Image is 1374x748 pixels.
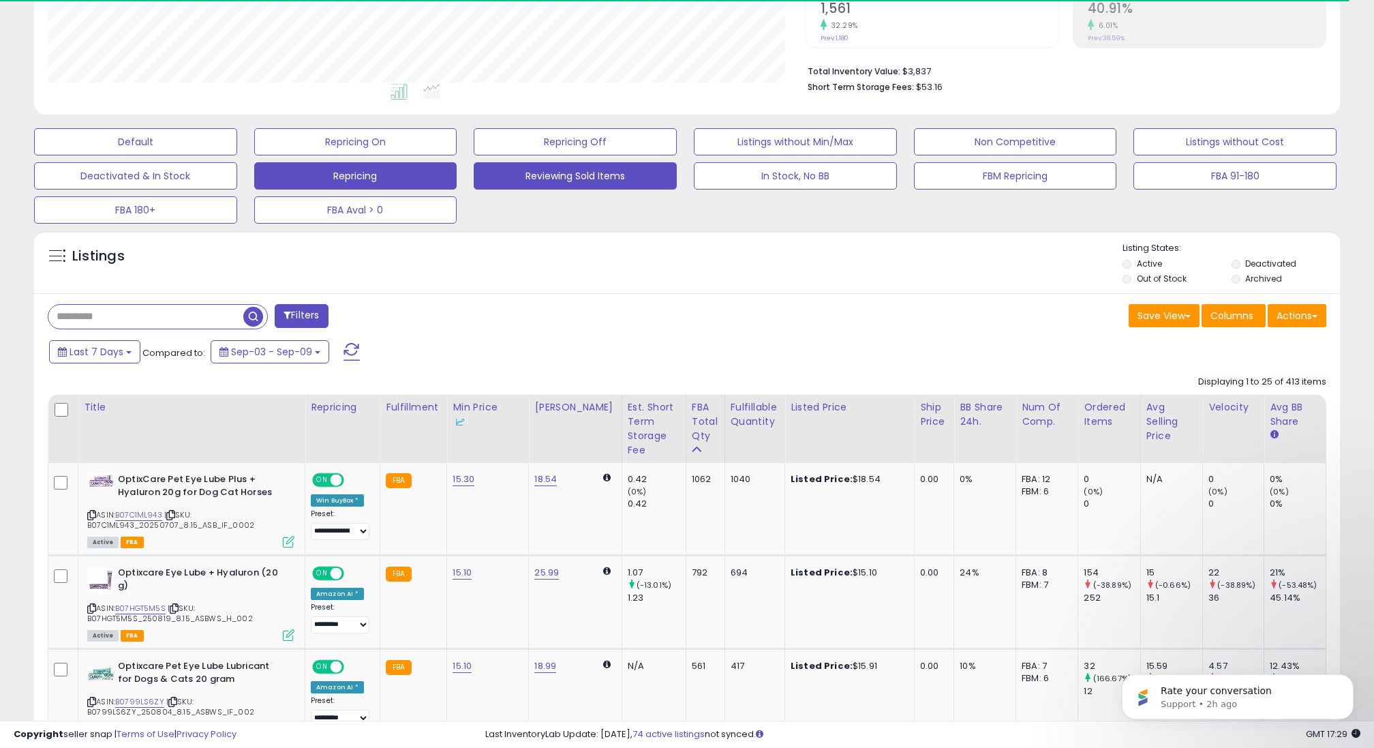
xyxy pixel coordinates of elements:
span: ON [314,661,331,673]
div: Avg BB Share [1270,400,1320,429]
span: | SKU: B07HGT5M5S_250819_8.15_ASBWS_H_002 [87,603,253,623]
small: (-13.01%) [637,580,671,590]
b: Listed Price: [791,659,853,672]
div: FBA: 7 [1022,660,1067,672]
b: Listed Price: [791,473,853,485]
button: In Stock, No BB [694,162,897,190]
span: | SKU: B07C1ML943_20250707_8.15_ASB_IF_0002 [87,509,254,530]
b: Total Inventory Value: [808,65,900,77]
div: 0.42 [628,473,686,485]
button: Actions [1268,304,1326,327]
div: 0% [960,473,1005,485]
div: ASIN: [87,567,294,640]
a: 74 active listings [632,728,705,740]
small: Prev: 1,180 [821,34,849,42]
div: 10% [960,660,1005,672]
img: InventoryLab Logo [453,415,466,429]
div: 1062 [692,473,714,485]
div: FBM: 6 [1022,485,1067,498]
small: (-38.89%) [1217,580,1255,590]
div: 0 [1084,473,1140,485]
h2: 40.91% [1088,1,1326,19]
button: Repricing Off [474,128,677,155]
button: Listings without Min/Max [694,128,897,155]
button: Columns [1202,304,1266,327]
div: seller snap | | [14,728,236,741]
button: Last 7 Days [49,340,140,363]
b: Optixcare Pet Eye Lube Lubricant for Dogs & Cats 20 gram [118,660,284,689]
button: FBA 180+ [34,196,237,224]
span: All listings currently available for purchase on Amazon [87,537,119,548]
div: FBA Total Qty [692,400,719,443]
small: (0%) [1084,486,1103,497]
div: 792 [692,567,714,579]
div: Velocity [1208,400,1258,415]
div: 0% [1270,498,1326,510]
a: 15.30 [453,473,474,486]
div: 45.14% [1270,592,1326,604]
small: 6.01% [1094,20,1118,31]
iframe: Intercom notifications message [1101,646,1374,741]
div: 32 [1084,660,1140,672]
div: 21% [1270,567,1326,579]
div: Repricing [311,400,374,415]
small: (-53.48%) [1279,580,1317,590]
div: N/A [628,660,675,672]
button: Deactivated & In Stock [34,162,237,190]
div: Last InventoryLab Update: [DATE], not synced. [485,728,1360,741]
a: Terms of Use [117,728,174,740]
div: ASIN: [87,473,294,546]
a: 25.99 [534,566,559,580]
span: FBA [121,537,144,548]
small: Prev: 38.59% [1088,34,1125,42]
div: 24% [960,567,1005,579]
div: 417 [731,660,774,672]
small: Avg BB Share. [1270,429,1278,441]
div: Fulfillable Quantity [731,400,779,429]
div: Some or all of the values in this column are provided from Inventory Lab. [453,415,523,429]
button: Sep-03 - Sep-09 [211,340,329,363]
div: 15 [1146,567,1203,579]
div: Amazon AI * [311,681,364,693]
b: OptixCare Pet Eye Lube Plus + Hyaluron 20g for Dog Cat Horses [118,473,284,502]
label: Out of Stock [1137,273,1187,284]
button: Reviewing Sold Items [474,162,677,190]
div: 22 [1208,567,1264,579]
div: FBM: 6 [1022,672,1067,685]
div: BB Share 24h. [960,400,1010,429]
button: Repricing [254,162,457,190]
b: Short Term Storage Fees: [808,81,914,93]
div: N/A [1146,473,1193,485]
small: (0%) [1208,486,1227,497]
div: 694 [731,567,774,579]
a: 15.10 [453,566,472,580]
small: FBA [386,567,411,582]
label: Deactivated [1245,258,1296,269]
div: Title [84,400,299,415]
h5: Listings [72,247,125,266]
span: OFF [342,568,364,580]
div: Est. Short Term Storage Fee [628,400,680,458]
span: Last 7 Days [70,345,123,359]
div: Fulfillment [386,400,441,415]
button: FBM Repricing [914,162,1117,190]
div: Preset: [311,509,369,540]
div: Ship Price [920,400,948,429]
a: B0799LS6ZY [115,696,164,708]
span: ON [314,568,331,580]
button: FBA 91-180 [1133,162,1337,190]
small: (0%) [628,486,647,497]
div: 0.00 [920,473,943,485]
img: 41f6tN1y49L._SL40_.jpg [87,473,114,488]
div: Win BuyBox * [311,494,364,507]
div: 36 [1208,592,1264,604]
button: Default [34,128,237,155]
span: OFF [342,661,364,673]
button: FBA Aval > 0 [254,196,457,224]
a: Privacy Policy [177,728,236,740]
span: ON [314,475,331,486]
div: 0 [1208,498,1264,510]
